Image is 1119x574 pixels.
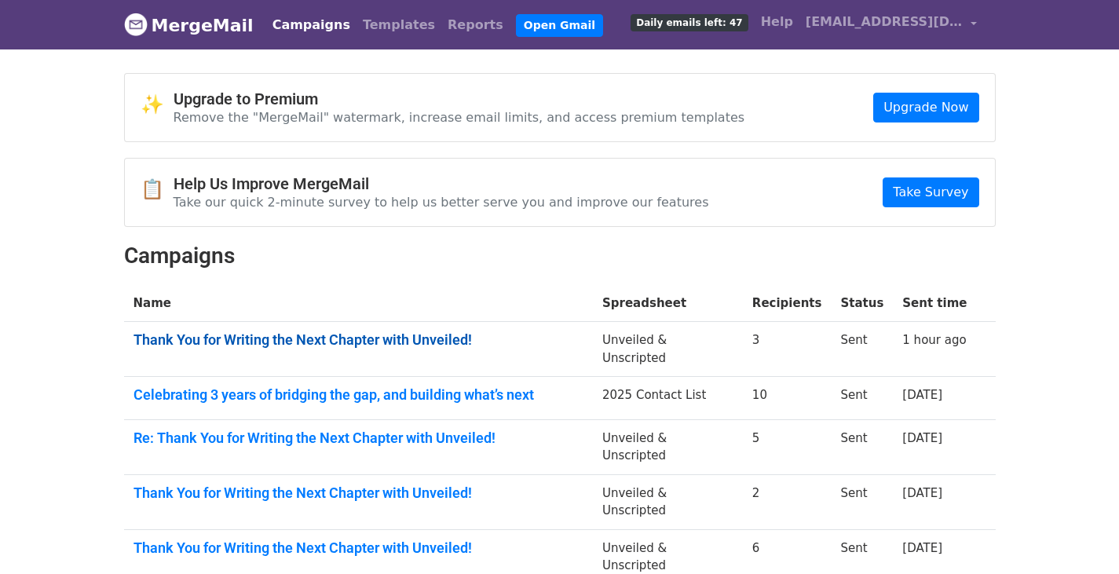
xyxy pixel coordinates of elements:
[593,322,743,377] td: Unveiled & Unscripted
[141,178,174,201] span: 📋
[124,243,996,269] h2: Campaigns
[133,484,583,502] a: Thank You for Writing the Next Chapter with Unveiled!
[124,13,148,36] img: MergeMail logo
[124,9,254,42] a: MergeMail
[902,541,942,555] a: [DATE]
[593,474,743,529] td: Unveiled & Unscripted
[902,486,942,500] a: [DATE]
[873,93,978,122] a: Upgrade Now
[831,419,893,474] td: Sent
[831,377,893,420] td: Sent
[593,419,743,474] td: Unveiled & Unscripted
[174,90,745,108] h4: Upgrade to Premium
[593,377,743,420] td: 2025 Contact List
[133,539,583,557] a: Thank You for Writing the Next Chapter with Unveiled!
[743,285,832,322] th: Recipients
[141,93,174,116] span: ✨
[743,322,832,377] td: 3
[174,174,709,193] h4: Help Us Improve MergeMail
[831,322,893,377] td: Sent
[631,14,748,31] span: Daily emails left: 47
[831,285,893,322] th: Status
[133,386,583,404] a: Celebrating 3 years of bridging the gap, and building what’s next
[883,177,978,207] a: Take Survey
[133,331,583,349] a: Thank You for Writing the Next Chapter with Unveiled!
[441,9,510,41] a: Reports
[743,419,832,474] td: 5
[124,285,593,322] th: Name
[266,9,357,41] a: Campaigns
[806,13,963,31] span: [EMAIL_ADDRESS][DOMAIN_NAME]
[1040,499,1119,574] iframe: Chat Widget
[902,388,942,402] a: [DATE]
[133,430,583,447] a: Re: Thank You for Writing the Next Chapter with Unveiled!
[593,285,743,322] th: Spreadsheet
[831,474,893,529] td: Sent
[755,6,799,38] a: Help
[743,474,832,529] td: 2
[174,109,745,126] p: Remove the "MergeMail" watermark, increase email limits, and access premium templates
[799,6,983,43] a: [EMAIL_ADDRESS][DOMAIN_NAME]
[357,9,441,41] a: Templates
[743,377,832,420] td: 10
[624,6,754,38] a: Daily emails left: 47
[516,14,603,37] a: Open Gmail
[902,333,966,347] a: 1 hour ago
[174,194,709,210] p: Take our quick 2-minute survey to help us better serve you and improve our features
[902,431,942,445] a: [DATE]
[893,285,976,322] th: Sent time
